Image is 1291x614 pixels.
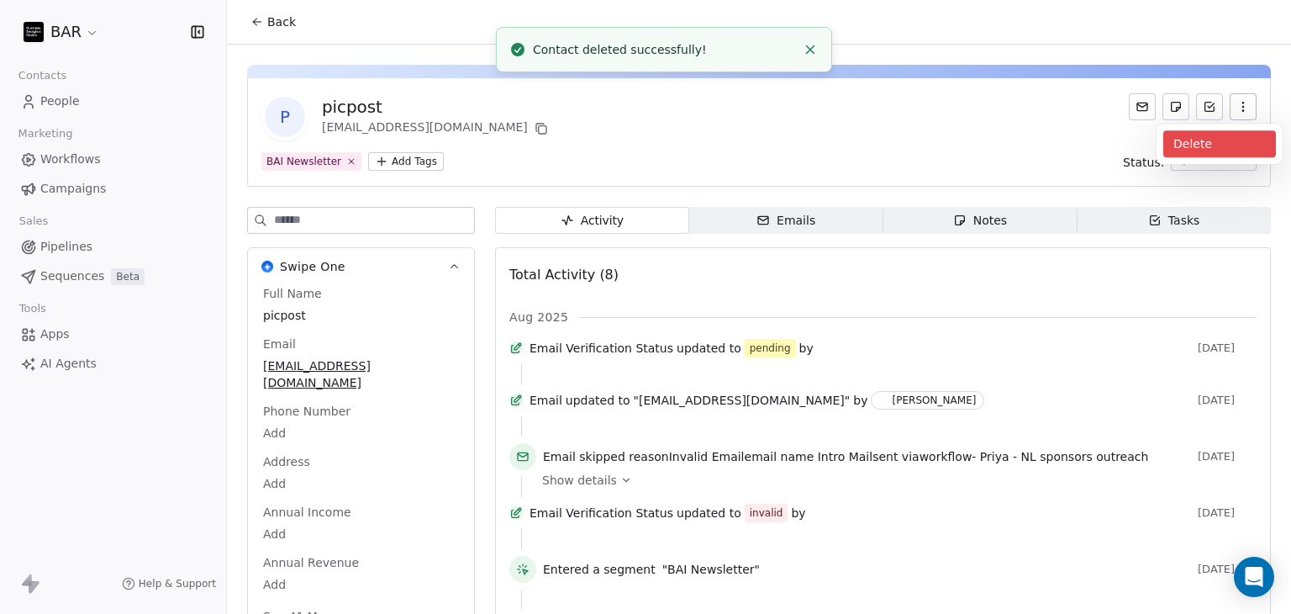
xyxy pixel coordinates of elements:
a: Show details [542,472,1245,489]
a: Workflows [13,146,213,173]
span: by [791,505,805,521]
div: Tasks [1148,212,1200,230]
span: by [799,340,814,357]
span: "[EMAIL_ADDRESS][DOMAIN_NAME]" [634,392,851,409]
span: Add [263,576,459,593]
span: Annual Income [260,504,355,521]
span: updated to [677,505,741,521]
span: Email [260,336,299,352]
span: Beta [111,268,145,285]
a: Apps [13,320,213,348]
div: Notes [953,212,1007,230]
span: p [265,97,305,137]
div: BAI Newsletter [266,154,341,169]
div: picpost [322,95,551,119]
div: invalid [750,505,783,521]
button: Add Tags [368,152,444,171]
img: bar1.webp [24,22,44,42]
span: updated to [677,340,741,357]
span: Help & Support [139,577,216,590]
span: Status: [1123,154,1164,171]
span: Invalid Email [669,450,745,463]
button: BAR [20,18,103,46]
span: AI Agents [40,355,97,373]
div: pending [750,340,791,357]
span: [DATE] [1198,506,1257,520]
span: Phone Number [260,403,354,420]
div: [EMAIL_ADDRESS][DOMAIN_NAME] [322,119,551,139]
div: Emails [756,212,815,230]
span: Apps [40,326,70,343]
span: Email skipped [543,450,625,463]
span: Add [263,526,459,543]
span: updated to [566,392,630,409]
div: [PERSON_NAME] [892,394,976,406]
span: Sales [12,209,55,234]
a: Campaigns [13,175,213,203]
span: Intro Mail [818,450,872,463]
span: Full Name [260,285,325,302]
span: [DATE] [1198,563,1257,576]
div: Contact deleted successfully! [533,41,796,59]
span: "BAI Newsletter" [662,561,760,578]
a: People [13,87,213,115]
span: People [40,93,80,110]
span: Email Verification Status [530,505,673,521]
span: Marketing [11,121,80,146]
span: Aug 2025 [509,309,568,326]
div: Open Intercom Messenger [1234,557,1274,597]
span: Priya - NL sponsors outreach [980,450,1149,463]
a: AI Agents [13,350,213,378]
a: Pipelines [13,233,213,261]
span: Contacts [11,63,74,88]
span: BAR [50,21,82,43]
span: Tools [12,296,53,321]
span: Sequences [40,267,104,285]
span: Email Verification Status [530,340,673,357]
a: Help & Support [122,577,216,590]
span: reason email name sent via workflow - [543,448,1148,465]
span: [DATE] [1198,450,1257,463]
span: [DATE] [1198,341,1257,355]
button: Close toast [799,39,821,61]
span: Entered a segment [543,561,656,578]
span: by [853,392,867,409]
span: Swipe One [280,258,345,275]
span: Add [263,475,459,492]
span: Workflows [40,151,101,168]
span: Annual Revenue [260,554,362,571]
div: Delete [1163,130,1276,157]
span: Pipelines [40,238,92,256]
button: Swipe OneSwipe One [248,248,474,285]
span: Show details [542,472,617,489]
span: Total Activity (8) [509,267,619,283]
span: Campaigns [40,180,106,198]
span: picpost [263,307,459,324]
span: Back [267,13,296,30]
span: [DATE] [1198,394,1257,407]
img: Swipe One [261,261,273,273]
button: Back [240,7,306,37]
span: Address [260,453,314,470]
img: P [874,394,887,407]
span: Add [263,425,459,442]
span: [EMAIL_ADDRESS][DOMAIN_NAME] [263,357,459,391]
span: Email [530,392,562,409]
a: SequencesBeta [13,262,213,290]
